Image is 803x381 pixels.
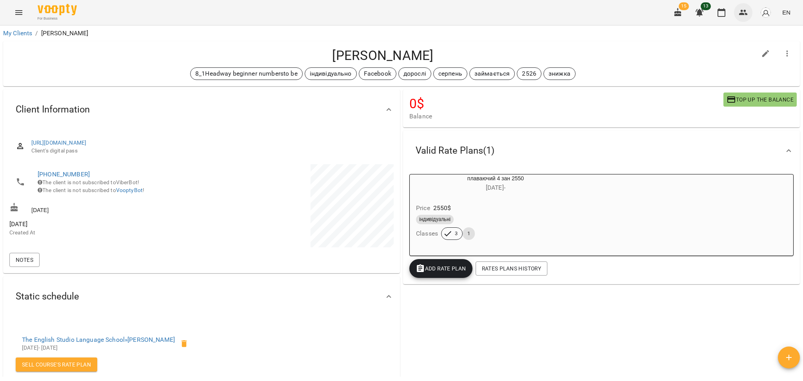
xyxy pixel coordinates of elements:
li: / [35,29,38,38]
p: Facebook [364,69,391,78]
h4: 0 $ [409,96,723,112]
span: [DATE] [9,220,200,229]
a: VooptyBot [116,187,143,193]
span: Top up the balance [727,95,794,104]
button: Add Rate plan [409,259,472,278]
div: 8_1Headway beginner numbersto be [190,67,303,80]
div: плаваючий 4 зан 2550 [410,174,581,193]
div: Facebook [359,67,396,80]
a: My Clients [3,29,32,37]
p: [DATE] - [DATE] [22,344,175,352]
div: Static schedule [3,276,400,317]
p: індивідуально [310,69,352,78]
span: 3 [450,230,462,237]
span: Valid Rate Plans ( 1 ) [416,145,494,157]
span: Delete the client from the group Зіневич Оксана of the course Зіневич Оксана? [175,334,194,353]
a: [URL][DOMAIN_NAME] [31,140,87,146]
h6: Price [416,203,430,214]
span: Balance [409,112,723,121]
p: 2526 [522,69,536,78]
p: 2550 $ [433,203,451,213]
span: For Business [38,16,77,21]
span: 13 [701,2,711,10]
button: EN [779,5,794,20]
span: Notes [16,255,33,265]
button: плаваючий 4 зан 2550[DATE]- Price2550$індивідуальніClasses31 [410,174,581,249]
button: Sell Course's Rate plan [16,357,97,372]
span: Client's digital pass [31,147,387,155]
div: Client Information [3,89,400,130]
button: Rates Plans History [476,261,547,276]
span: The client is not subscribed to ViberBot! [38,179,139,185]
span: індивідуальні [416,216,454,223]
p: знижка [549,69,570,78]
span: Add Rate plan [416,264,466,273]
div: знижка [543,67,576,80]
div: серпень [433,67,467,80]
span: Rates Plans History [482,264,541,273]
div: індивідуально [305,67,357,80]
span: EN [782,8,790,16]
h6: Classes [416,228,438,239]
p: [PERSON_NAME] [41,29,89,38]
p: 8_1Headway beginner numbersto be [195,69,298,78]
div: Valid Rate Plans(1) [403,131,800,171]
p: Created At [9,229,200,237]
span: Client Information [16,103,90,116]
span: Sell Course's Rate plan [22,360,91,369]
a: [PHONE_NUMBER] [38,171,90,178]
nav: breadcrumb [3,29,800,38]
p: дорослі [403,69,426,78]
div: 2526 [517,67,541,80]
p: серпень [438,69,462,78]
a: The English Studio Language School»[PERSON_NAME] [22,336,175,343]
span: [DATE] - [486,184,505,191]
button: Menu [9,3,28,22]
button: Notes [9,253,40,267]
h4: [PERSON_NAME] [9,47,756,63]
span: Static schedule [16,290,79,303]
p: займається [474,69,510,78]
img: Voopty Logo [38,4,77,15]
button: Top up the balance [723,93,797,107]
span: 15 [679,2,689,10]
div: дорослі [398,67,431,80]
img: avatar_s.png [760,7,771,18]
span: 1 [463,230,475,237]
div: займається [469,67,515,80]
div: [DATE] [8,201,202,216]
span: The client is not subscribed to ! [38,187,144,193]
